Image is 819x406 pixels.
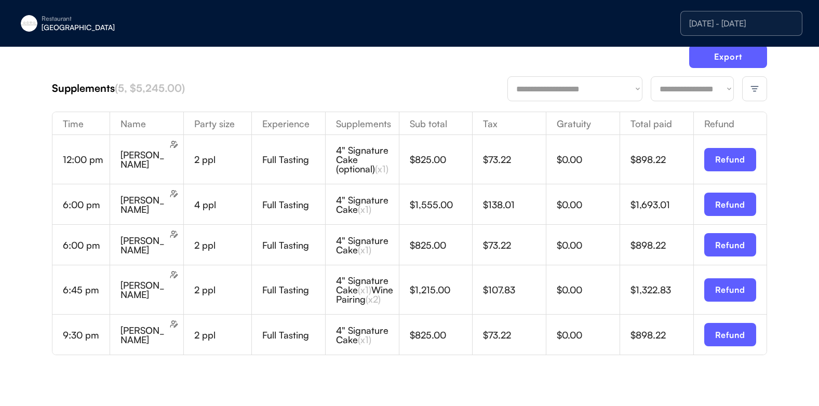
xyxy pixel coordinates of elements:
div: Time [52,119,110,128]
div: Tax [473,119,546,128]
img: users-edit.svg [170,270,178,279]
font: (x1) [375,163,388,174]
div: [PERSON_NAME] [120,280,168,299]
div: $73.22 [483,155,546,164]
div: $138.01 [483,200,546,209]
button: Export [689,45,767,68]
div: $107.83 [483,285,546,294]
div: 4" Signature Cake [336,326,399,344]
div: $0.00 [557,240,620,250]
div: [PERSON_NAME] [120,150,168,169]
div: Full Tasting [262,240,325,250]
button: Refund [704,323,756,346]
div: 4" Signature Cake Wine Pairing [336,276,399,304]
div: Supplements [52,81,507,96]
div: $825.00 [410,330,473,340]
div: [PERSON_NAME] [120,236,168,254]
div: Party size [184,119,251,128]
div: $1,693.01 [630,200,693,209]
img: eleven-madison-park-new-york-ny-logo-1.jpg [21,15,37,32]
img: filter-lines.svg [750,84,759,93]
button: Refund [704,233,756,256]
div: 4" Signature Cake [336,195,399,214]
button: Refund [704,193,756,216]
div: Total paid [620,119,693,128]
div: [PERSON_NAME] [120,195,168,214]
div: 6:00 pm [63,240,110,250]
img: users-edit.svg [170,190,178,198]
div: 4" Signature Cake [336,236,399,254]
div: $1,215.00 [410,285,473,294]
div: $1,555.00 [410,200,473,209]
div: $73.22 [483,240,546,250]
div: Full Tasting [262,155,325,164]
div: $1,322.83 [630,285,693,294]
div: 6:45 pm [63,285,110,294]
div: 2 ppl [194,285,251,294]
div: $73.22 [483,330,546,340]
font: (x1) [358,284,371,295]
div: 9:30 pm [63,330,110,340]
div: Full Tasting [262,330,325,340]
div: 12:00 pm [63,155,110,164]
div: $825.00 [410,155,473,164]
div: Full Tasting [262,200,325,209]
div: Sub total [399,119,473,128]
font: (x1) [358,334,371,345]
div: Restaurant [42,16,172,22]
div: $0.00 [557,285,620,294]
img: users-edit.svg [170,230,178,238]
img: users-edit.svg [170,140,178,148]
img: users-edit.svg [170,320,178,328]
div: $898.22 [630,240,693,250]
div: $898.22 [630,155,693,164]
div: Refund [694,119,767,128]
button: Refund [704,278,756,302]
div: 4 ppl [194,200,251,209]
button: Refund [704,148,756,171]
font: (5, $5,245.00) [115,82,185,94]
div: $825.00 [410,240,473,250]
div: Gratuity [546,119,620,128]
div: $0.00 [557,200,620,209]
div: 6:00 pm [63,200,110,209]
div: Supplements [326,119,399,128]
div: $0.00 [557,155,620,164]
div: [GEOGRAPHIC_DATA] [42,24,172,31]
div: Full Tasting [262,285,325,294]
div: 4" Signature Cake (optional) [336,145,399,173]
div: $898.22 [630,330,693,340]
div: $0.00 [557,330,620,340]
div: 2 ppl [194,155,251,164]
div: 2 ppl [194,240,251,250]
font: (x1) [358,244,371,255]
div: [DATE] - [DATE] [689,19,794,28]
font: (x1) [358,204,371,215]
div: Experience [252,119,325,128]
font: (x2) [366,293,381,305]
div: [PERSON_NAME] [120,326,168,344]
div: 2 ppl [194,330,251,340]
div: Name [110,119,183,128]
